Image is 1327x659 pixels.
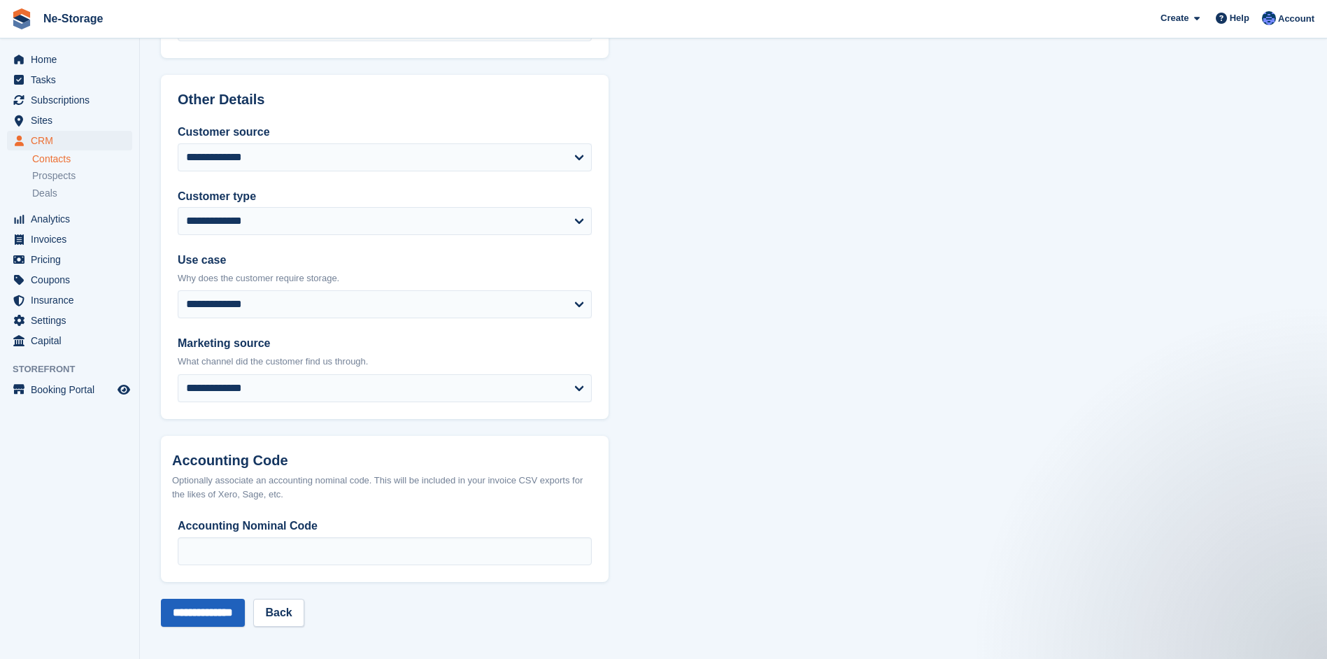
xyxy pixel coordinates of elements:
span: Settings [31,311,115,330]
a: Preview store [115,381,132,398]
a: Ne-Storage [38,7,108,30]
span: Help [1230,11,1249,25]
a: menu [7,229,132,249]
h2: Other Details [178,92,592,108]
p: What channel did the customer find us through. [178,355,592,369]
span: Insurance [31,290,115,310]
span: Home [31,50,115,69]
label: Accounting Nominal Code [178,518,592,534]
a: menu [7,380,132,399]
a: menu [7,290,132,310]
a: Deals [32,186,132,201]
span: Sites [31,111,115,130]
span: Storefront [13,362,139,376]
a: menu [7,270,132,290]
span: Subscriptions [31,90,115,110]
span: Prospects [32,169,76,183]
span: Deals [32,187,57,200]
span: Invoices [31,229,115,249]
span: Capital [31,331,115,350]
a: menu [7,70,132,90]
span: Analytics [31,209,115,229]
a: menu [7,50,132,69]
span: CRM [31,131,115,150]
span: Pricing [31,250,115,269]
a: Prospects [32,169,132,183]
label: Customer source [178,124,592,141]
label: Use case [178,252,592,269]
span: Tasks [31,70,115,90]
a: menu [7,131,132,150]
p: Why does the customer require storage. [178,271,592,285]
a: menu [7,111,132,130]
label: Marketing source [178,335,592,352]
img: stora-icon-8386f47178a22dfd0bd8f6a31ec36ba5ce8667c1dd55bd0f319d3a0aa187defe.svg [11,8,32,29]
a: menu [7,209,132,229]
div: Optionally associate an accounting nominal code. This will be included in your invoice CSV export... [172,474,597,501]
a: Back [253,599,304,627]
a: menu [7,250,132,269]
span: Booking Portal [31,380,115,399]
a: menu [7,331,132,350]
span: Coupons [31,270,115,290]
span: Create [1161,11,1188,25]
label: Customer type [178,188,592,205]
a: Contacts [32,153,132,166]
h2: Accounting Code [172,453,597,469]
img: Karol Carter [1262,11,1276,25]
a: menu [7,311,132,330]
a: menu [7,90,132,110]
span: Account [1278,12,1314,26]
